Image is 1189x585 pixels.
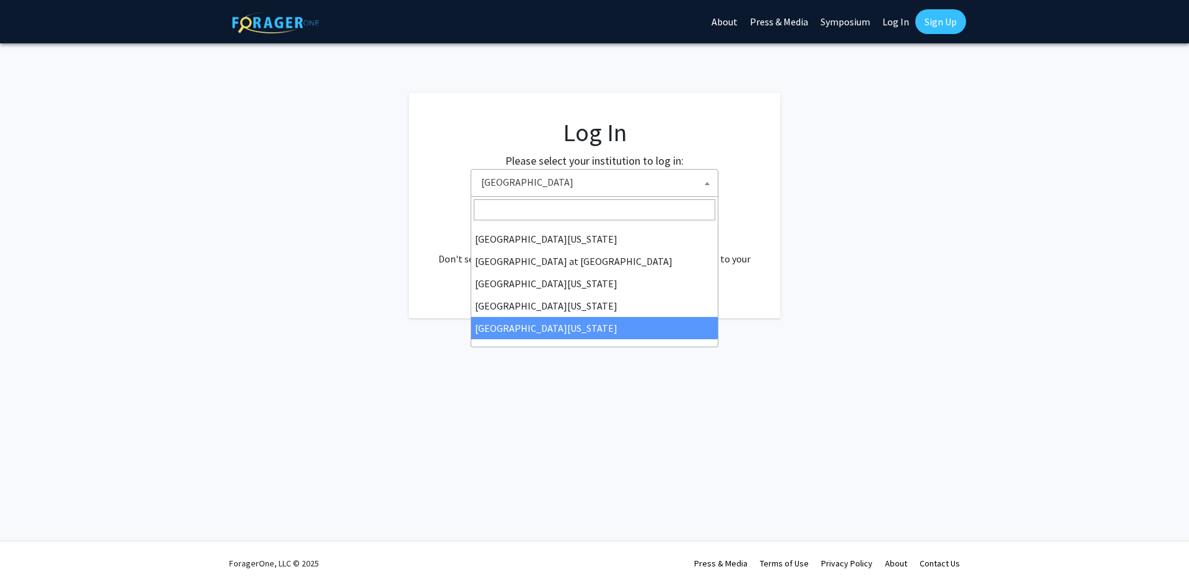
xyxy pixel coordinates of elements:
[694,558,747,569] a: Press & Media
[229,542,319,585] div: ForagerOne, LLC © 2025
[471,228,718,250] li: [GEOGRAPHIC_DATA][US_STATE]
[474,199,715,220] input: Search
[760,558,809,569] a: Terms of Use
[920,558,960,569] a: Contact Us
[232,12,319,33] img: ForagerOne Logo
[471,295,718,317] li: [GEOGRAPHIC_DATA][US_STATE]
[471,317,718,339] li: [GEOGRAPHIC_DATA][US_STATE]
[821,558,873,569] a: Privacy Policy
[471,272,718,295] li: [GEOGRAPHIC_DATA][US_STATE]
[433,222,756,281] div: No account? . Don't see your institution? about bringing ForagerOne to your institution.
[915,9,966,34] a: Sign Up
[433,118,756,147] h1: Log In
[471,250,718,272] li: [GEOGRAPHIC_DATA] at [GEOGRAPHIC_DATA]
[9,529,53,576] iframe: Chat
[505,152,684,169] label: Please select your institution to log in:
[476,170,718,195] span: Baylor University
[471,339,718,362] li: [PERSON_NAME][GEOGRAPHIC_DATA]
[885,558,907,569] a: About
[471,169,718,197] span: Baylor University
